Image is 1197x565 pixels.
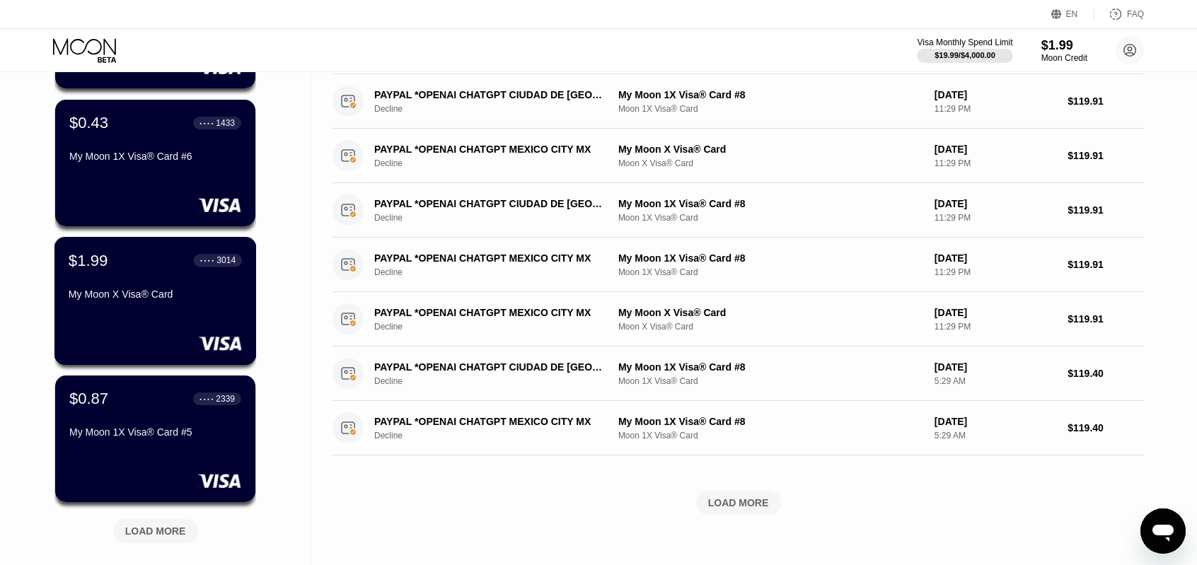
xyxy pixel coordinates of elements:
div: 11:29 PM [935,104,1056,114]
div: PAYPAL *OPENAI CHATGPT CIUDAD DE [GEOGRAPHIC_DATA] [374,361,604,373]
div: Visa Monthly Spend Limit [917,37,1012,47]
div: Moon Credit [1041,53,1087,63]
div: [DATE] [935,307,1056,318]
div: 11:29 PM [935,158,1056,168]
div: $1.99● ● ● ●3014My Moon X Visa® Card [55,238,255,364]
div: PAYPAL *OPENAI CHATGPT MEXICO CITY MXDeclineMy Moon X Visa® CardMoon X Visa® Card[DATE]11:29 PM$1... [332,129,1144,183]
div: [DATE] [935,89,1056,100]
div: [DATE] [935,198,1056,209]
div: My Moon X Visa® Card [618,144,923,155]
div: 1433 [216,118,235,128]
div: [DATE] [935,361,1056,373]
div: Moon 1X Visa® Card [618,267,923,277]
div: 3014 [216,255,236,265]
div: $1.99 [1041,38,1087,53]
div: Moon 1X Visa® Card [618,431,923,441]
div: My Moon 1X Visa® Card #8 [618,416,923,427]
div: PAYPAL *OPENAI CHATGPT MEXICO CITY MXDeclineMy Moon X Visa® CardMoon X Visa® Card[DATE]11:29 PM$1... [332,292,1144,346]
div: $0.43● ● ● ●1433My Moon 1X Visa® Card #6 [55,100,255,226]
div: LOAD MORE [125,525,186,537]
div: My Moon 1X Visa® Card #8 [618,252,923,264]
div: $1.99Moon Credit [1041,38,1087,63]
div: FAQ [1127,9,1144,19]
div: $0.87● ● ● ●2339My Moon 1X Visa® Card #5 [55,375,255,502]
div: PAYPAL *OPENAI CHATGPT MEXICO CITY MX [374,144,604,155]
div: PAYPAL *OPENAI CHATGPT MEXICO CITY MX [374,416,604,427]
div: Moon X Visa® Card [618,322,923,332]
div: $119.91 [1068,204,1144,216]
div: [DATE] [935,252,1056,264]
div: $19.99 / $4,000.00 [935,51,995,59]
div: Decline [374,376,621,386]
div: FAQ [1094,7,1144,21]
div: [DATE] [935,416,1056,427]
div: LOAD MORE [708,496,769,509]
div: PAYPAL *OPENAI CHATGPT CIUDAD DE [GEOGRAPHIC_DATA]DeclineMy Moon 1X Visa® Card #8Moon 1X Visa® Ca... [332,74,1144,129]
div: My Moon 1X Visa® Card #8 [618,198,923,209]
div: [DATE] [935,144,1056,155]
div: $119.91 [1068,95,1144,107]
div: PAYPAL *OPENAI CHATGPT CIUDAD DE [GEOGRAPHIC_DATA]DeclineMy Moon 1X Visa® Card #8Moon 1X Visa® Ca... [332,346,1144,401]
div: Moon 1X Visa® Card [618,376,923,386]
div: Decline [374,322,621,332]
div: My Moon 1X Visa® Card #8 [618,361,923,373]
div: My Moon 1X Visa® Card #5 [69,426,241,438]
div: $119.91 [1068,150,1144,161]
div: ● ● ● ● [199,397,214,401]
div: ● ● ● ● [199,121,214,125]
div: Visa Monthly Spend Limit$19.99/$4,000.00 [917,37,1012,63]
div: 11:29 PM [935,322,1056,332]
div: EN [1051,7,1094,21]
div: Decline [374,431,621,441]
div: Decline [374,213,621,223]
div: 11:29 PM [935,213,1056,223]
div: 11:29 PM [935,267,1056,277]
div: PAYPAL *OPENAI CHATGPT CIUDAD DE [GEOGRAPHIC_DATA] [374,89,604,100]
div: PAYPAL *OPENAI CHATGPT MEXICO CITY MX [374,307,604,318]
div: $119.40 [1068,422,1144,433]
div: My Moon X Visa® Card [618,307,923,318]
div: PAYPAL *OPENAI CHATGPT CIUDAD DE [GEOGRAPHIC_DATA] [374,198,604,209]
div: $0.87 [69,390,108,408]
div: $119.40 [1068,368,1144,379]
div: PAYPAL *OPENAI CHATGPT MEXICO CITY MX [374,252,604,264]
div: ● ● ● ● [200,258,214,262]
div: LOAD MORE [103,513,209,543]
div: $0.43 [69,114,108,132]
div: Decline [374,267,621,277]
div: My Moon 1X Visa® Card #8 [618,89,923,100]
div: EN [1066,9,1078,19]
div: LOAD MORE [332,491,1144,515]
div: 2339 [216,394,235,404]
div: PAYPAL *OPENAI CHATGPT MEXICO CITY MXDeclineMy Moon 1X Visa® Card #8Moon 1X Visa® Card[DATE]5:29 ... [332,401,1144,455]
div: My Moon 1X Visa® Card #6 [69,151,241,162]
div: 5:29 AM [935,376,1056,386]
div: Moon X Visa® Card [618,158,923,168]
div: Decline [374,158,621,168]
div: My Moon X Visa® Card [69,289,242,300]
div: $119.91 [1068,313,1144,325]
div: Decline [374,104,621,114]
div: $1.99 [69,251,108,269]
div: 5:29 AM [935,431,1056,441]
iframe: Button to launch messaging window [1140,508,1186,554]
div: PAYPAL *OPENAI CHATGPT MEXICO CITY MXDeclineMy Moon 1X Visa® Card #8Moon 1X Visa® Card[DATE]11:29... [332,238,1144,292]
div: $119.91 [1068,259,1144,270]
div: Moon 1X Visa® Card [618,213,923,223]
div: Moon 1X Visa® Card [618,104,923,114]
div: PAYPAL *OPENAI CHATGPT CIUDAD DE [GEOGRAPHIC_DATA]DeclineMy Moon 1X Visa® Card #8Moon 1X Visa® Ca... [332,183,1144,238]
